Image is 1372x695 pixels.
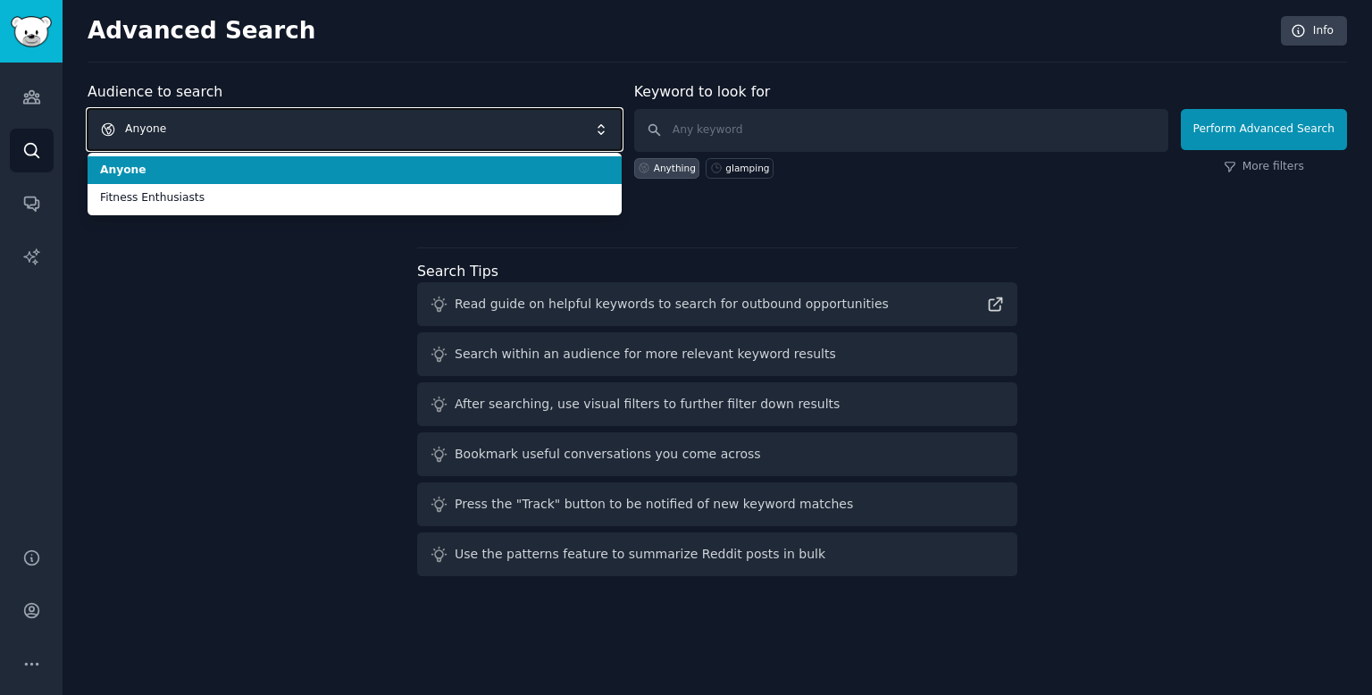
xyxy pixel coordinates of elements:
[654,162,696,174] div: Anything
[1281,16,1347,46] a: Info
[1224,159,1304,175] a: More filters
[455,495,853,514] div: Press the "Track" button to be notified of new keyword matches
[1181,109,1347,150] button: Perform Advanced Search
[100,190,609,206] span: Fitness Enthusiasts
[455,345,836,364] div: Search within an audience for more relevant keyword results
[100,163,609,179] span: Anyone
[634,109,1168,152] input: Any keyword
[455,445,761,464] div: Bookmark useful conversations you come across
[455,545,825,564] div: Use the patterns feature to summarize Reddit posts in bulk
[88,83,222,100] label: Audience to search
[417,263,498,280] label: Search Tips
[725,162,769,174] div: glamping
[634,83,771,100] label: Keyword to look for
[88,153,622,215] ul: Anyone
[88,109,622,150] button: Anyone
[455,295,889,314] div: Read guide on helpful keywords to search for outbound opportunities
[88,17,1271,46] h2: Advanced Search
[455,395,840,414] div: After searching, use visual filters to further filter down results
[11,16,52,47] img: GummySearch logo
